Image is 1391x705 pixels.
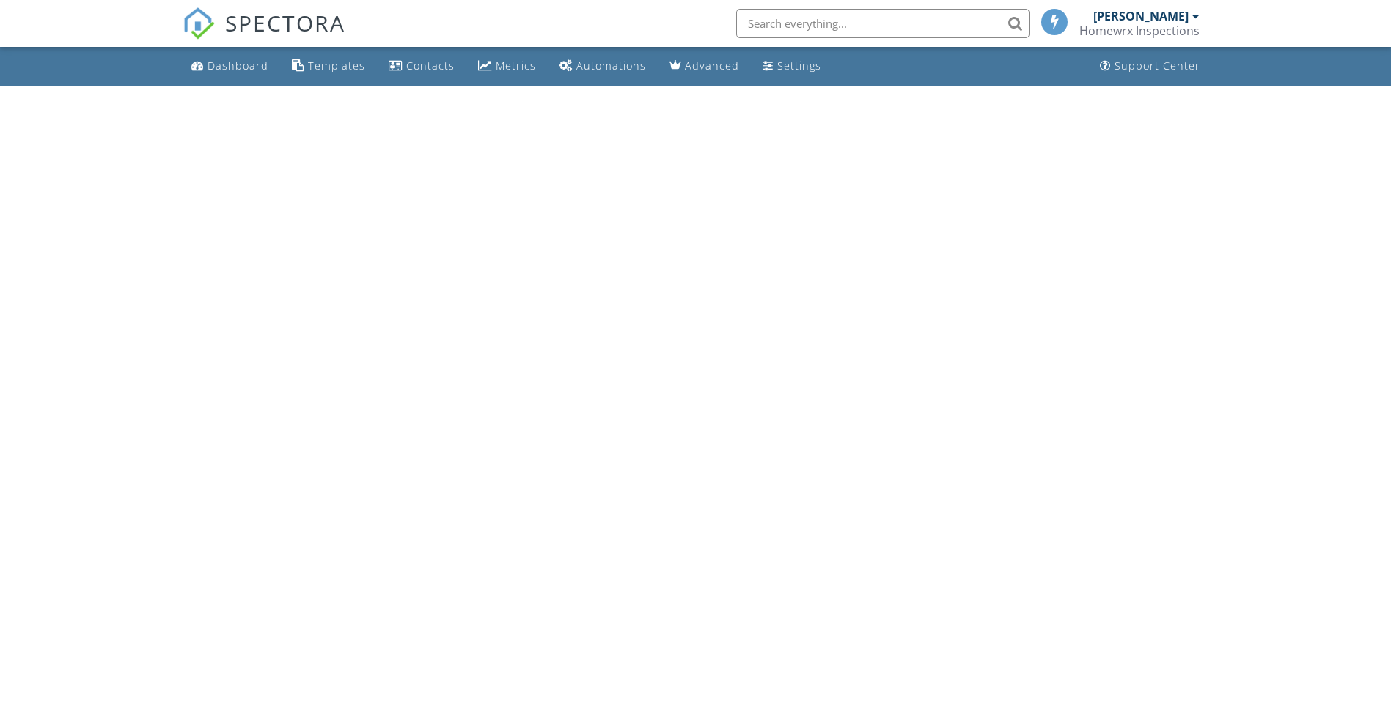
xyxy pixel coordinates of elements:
[757,53,827,80] a: Settings
[406,59,455,73] div: Contacts
[472,53,542,80] a: Metrics
[1115,59,1200,73] div: Support Center
[685,59,739,73] div: Advanced
[183,7,215,40] img: The Best Home Inspection Software - Spectora
[777,59,821,73] div: Settings
[208,59,268,73] div: Dashboard
[186,53,274,80] a: Dashboard
[1079,23,1200,38] div: Homewrx Inspections
[1093,9,1189,23] div: [PERSON_NAME]
[576,59,646,73] div: Automations
[183,20,345,51] a: SPECTORA
[286,53,371,80] a: Templates
[383,53,460,80] a: Contacts
[554,53,652,80] a: Automations (Basic)
[664,53,745,80] a: Advanced
[496,59,536,73] div: Metrics
[736,9,1030,38] input: Search everything...
[225,7,345,38] span: SPECTORA
[308,59,365,73] div: Templates
[1094,53,1206,80] a: Support Center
